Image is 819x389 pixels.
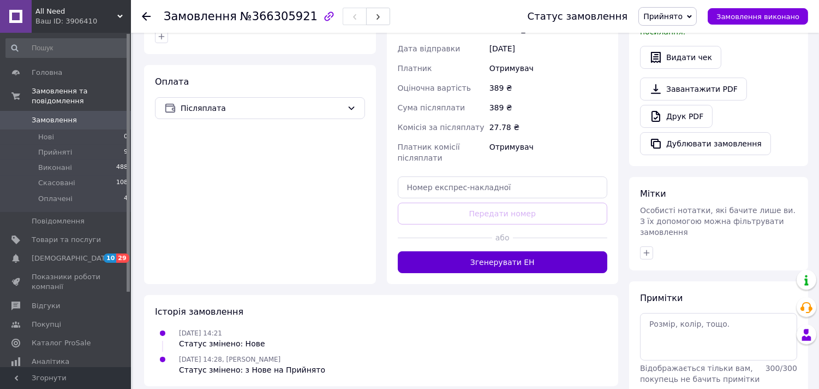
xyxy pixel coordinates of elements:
span: Мітки [640,188,666,199]
span: Скасовані [38,178,75,188]
span: Дата відправки [398,44,461,53]
span: Товари та послуги [32,235,101,245]
span: Сума післяплати [398,103,465,112]
span: №366305921 [240,10,318,23]
span: Платник комісії післяплати [398,143,460,162]
div: [DATE] [487,39,609,58]
div: 389 ₴ [487,98,609,117]
div: Статус замовлення [528,11,628,22]
span: Прийнято [643,12,683,21]
span: Замовлення виконано [716,13,799,21]
span: Замовлення та повідомлення [32,86,131,106]
span: Відгуки [32,301,60,311]
span: 488 [116,163,128,173]
button: Згенерувати ЕН [398,251,608,273]
span: 9 [124,148,128,157]
span: Покупці [32,320,61,329]
a: Завантажити PDF [640,78,747,101]
div: Отримувач [487,58,609,78]
span: 300 / 300 [766,364,797,373]
a: Друк PDF [640,105,713,128]
span: Аналітика [32,357,69,367]
span: 108 [116,178,128,188]
span: Каталог ProSale [32,338,91,348]
span: Замовлення [164,10,237,23]
span: 4 [124,194,128,204]
button: Замовлення виконано [708,8,808,25]
span: Замовлення [32,115,77,125]
span: Оплачені [38,194,73,204]
span: [DATE] 14:21 [179,329,222,337]
span: У вас є 30 днів, щоб відправити запит на відгук покупцеві, скопіювавши посилання. [640,5,793,36]
span: [DATE] 14:28, [PERSON_NAME] [179,356,280,363]
div: Статус змінено: з Нове на Прийнято [179,364,325,375]
div: Повернутися назад [142,11,151,22]
span: Оціночна вартість [398,84,471,92]
span: або [492,232,513,243]
span: Виконані [38,163,72,173]
input: Номер експрес-накладної [398,176,608,198]
button: Дублювати замовлення [640,132,771,155]
span: 10 [104,254,116,263]
div: Отримувач [487,137,609,168]
span: Примітки [640,293,683,303]
span: Показники роботи компанії [32,272,101,292]
span: 0 [124,132,128,142]
span: Історія замовлення [155,307,243,317]
span: Повідомлення [32,216,85,226]
div: 27.78 ₴ [487,117,609,137]
div: 389 ₴ [487,78,609,98]
span: All Need [35,7,117,16]
span: Нові [38,132,54,142]
button: Видати чек [640,46,721,69]
span: Оплата [155,76,189,87]
span: Особисті нотатки, які бачите лише ви. З їх допомогою можна фільтрувати замовлення [640,206,796,237]
div: Статус змінено: Нове [179,338,265,349]
span: Комісія за післяплату [398,123,485,132]
span: [DEMOGRAPHIC_DATA] [32,254,112,263]
span: Платник [398,64,432,73]
span: Прийняті [38,148,72,157]
span: 29 [116,254,129,263]
span: Відображається тільки вам, покупець не бачить примітки [640,364,760,384]
span: Головна [32,68,62,78]
input: Пошук [5,38,129,58]
span: Післяплата [181,102,343,114]
div: Ваш ID: 3906410 [35,16,131,26]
